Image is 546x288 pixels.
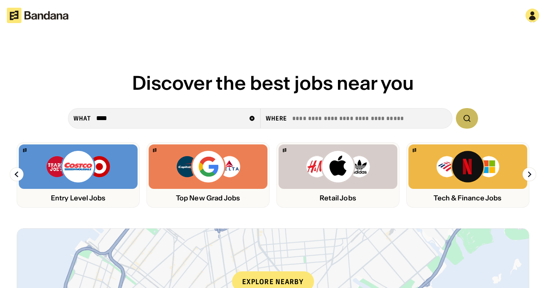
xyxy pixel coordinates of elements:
[279,194,397,202] div: Retail Jobs
[7,8,68,23] img: Bandana logotype
[46,150,111,184] img: Trader Joe’s, Costco, Target logos
[147,142,270,208] a: Bandana logoCapital One, Google, Delta logosTop New Grad Jobs
[406,142,529,208] a: Bandana logoBank of America, Netflix, Microsoft logosTech & Finance Jobs
[283,148,286,152] img: Bandana logo
[436,150,500,184] img: Bank of America, Netflix, Microsoft logos
[408,194,527,202] div: Tech & Finance Jobs
[266,115,288,122] div: Where
[73,115,91,122] div: what
[276,142,399,208] a: Bandana logoH&M, Apply, Adidas logosRetail Jobs
[523,168,536,181] img: Right Arrow
[305,150,370,184] img: H&M, Apply, Adidas logos
[23,148,26,152] img: Bandana logo
[17,142,140,208] a: Bandana logoTrader Joe’s, Costco, Target logosEntry Level Jobs
[10,168,23,181] img: Left Arrow
[149,194,267,202] div: Top New Grad Jobs
[132,71,414,95] span: Discover the best jobs near you
[19,194,138,202] div: Entry Level Jobs
[176,150,241,184] img: Capital One, Google, Delta logos
[153,148,156,152] img: Bandana logo
[413,148,416,152] img: Bandana logo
